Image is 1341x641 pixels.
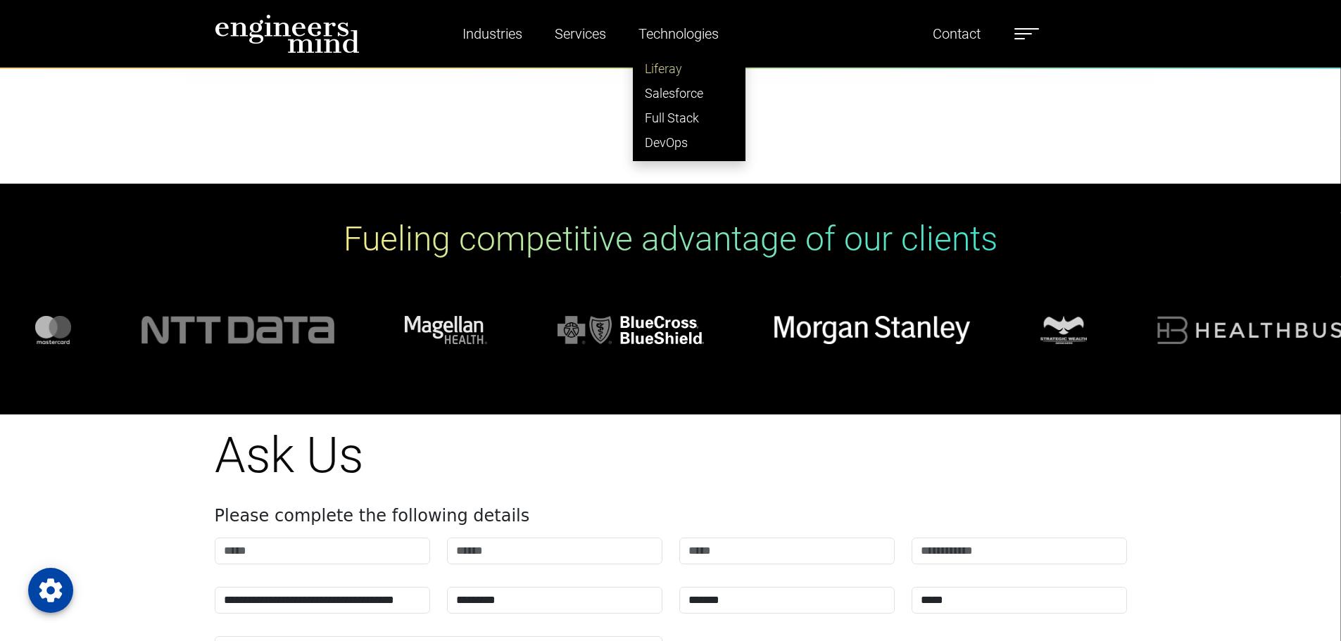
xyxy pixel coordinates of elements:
a: Liferay [634,56,745,81]
h4: Please complete the following details [215,506,1127,526]
img: logo [774,316,970,344]
a: Technologies [633,18,724,50]
img: logo [405,316,487,344]
ul: Industries [633,50,745,161]
img: logo [558,316,704,344]
a: DevOps [634,130,745,155]
a: Services [549,18,612,50]
img: logo [1040,316,1088,344]
img: logo [35,316,71,344]
h1: Fueling competitive advantage of our clients [344,219,997,260]
img: logo [141,316,334,344]
a: Industries [457,18,528,50]
h1: Ask Us [215,426,1127,485]
a: Salesforce [634,81,745,106]
a: Contact [927,18,986,50]
a: Full Stack [634,106,745,130]
img: logo [215,14,360,53]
